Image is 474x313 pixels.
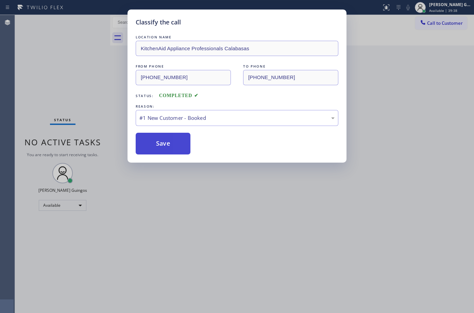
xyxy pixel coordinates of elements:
[136,70,231,85] input: From phone
[136,34,338,41] div: LOCATION NAME
[139,114,335,122] div: #1 New Customer - Booked
[243,63,338,70] div: TO PHONE
[136,133,190,154] button: Save
[136,18,181,27] h5: Classify the call
[136,63,231,70] div: FROM PHONE
[136,93,154,98] span: Status:
[136,103,338,110] div: REASON:
[159,93,199,98] span: COMPLETED
[243,70,338,85] input: To phone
